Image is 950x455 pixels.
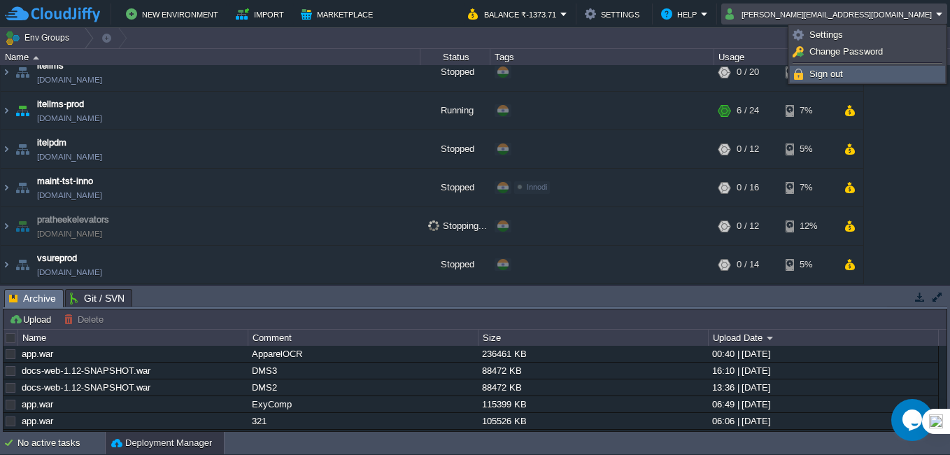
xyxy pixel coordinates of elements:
[236,6,288,22] button: Import
[479,330,708,346] div: Size
[19,330,248,346] div: Name
[786,207,831,245] div: 12%
[737,207,759,245] div: 0 / 12
[37,97,84,111] a: itellms-prod
[1,92,12,129] img: AMDAwAAAACH5BAEAAAAALAAAAAABAAEAAAICRAEAOw==
[248,363,477,379] div: DMS3
[13,207,32,245] img: AMDAwAAAACH5BAEAAAAALAAAAAABAAEAAAICRAEAOw==
[709,430,937,446] div: 00:10 | [DATE]
[33,56,39,59] img: AMDAwAAAACH5BAEAAAAALAAAAAABAAEAAAICRAEAOw==
[737,92,759,129] div: 6 / 24
[715,49,863,65] div: Usage
[13,169,32,206] img: AMDAwAAAACH5BAEAAAAALAAAAAABAAEAAAICRAEAOw==
[478,346,707,362] div: 236461 KB
[1,169,12,206] img: AMDAwAAAACH5BAEAAAAALAAAAAABAAEAAAICRAEAOw==
[22,349,53,359] a: app.war
[786,246,831,283] div: 5%
[420,53,490,91] div: Stopped
[248,346,477,362] div: ApparelOCR
[478,413,707,429] div: 105526 KB
[661,6,701,22] button: Help
[791,27,944,43] a: Settings
[421,49,490,65] div: Status
[478,430,707,446] div: 926 KB
[1,207,12,245] img: AMDAwAAAACH5BAEAAAAALAAAAAABAAEAAAICRAEAOw==
[13,130,32,168] img: AMDAwAAAACH5BAEAAAAALAAAAAABAAEAAAICRAEAOw==
[37,188,102,202] a: [DOMAIN_NAME]
[527,183,547,191] span: Innodi
[37,265,102,279] a: [DOMAIN_NAME]
[809,46,883,57] span: Change Password
[37,136,66,150] a: itelpdm
[420,92,490,129] div: Running
[709,330,938,346] div: Upload Date
[791,66,944,82] a: Sign out
[1,49,420,65] div: Name
[420,169,490,206] div: Stopped
[17,432,105,454] div: No active tasks
[737,130,759,168] div: 0 / 12
[420,246,490,283] div: Stopped
[37,73,102,87] a: [DOMAIN_NAME]
[248,396,477,412] div: ExyComp
[1,246,12,283] img: AMDAwAAAACH5BAEAAAAALAAAAAABAAEAAAICRAEAOw==
[709,396,937,412] div: 06:49 | [DATE]
[725,6,936,22] button: [PERSON_NAME][EMAIL_ADDRESS][DOMAIN_NAME]
[786,130,831,168] div: 5%
[248,413,477,429] div: 321
[709,346,937,362] div: 00:40 | [DATE]
[64,313,108,325] button: Delete
[22,382,150,393] a: docs-web-1.12-SNAPSHOT.war
[249,330,478,346] div: Comment
[111,436,212,450] button: Deployment Manager
[1,130,12,168] img: AMDAwAAAACH5BAEAAAAALAAAAAABAAEAAAICRAEAOw==
[9,290,56,307] span: Archive
[37,213,109,227] a: pratheekelevators
[737,53,759,91] div: 0 / 20
[70,290,125,307] span: Git / SVN
[478,379,707,395] div: 88472 KB
[709,363,937,379] div: 16:10 | [DATE]
[37,59,64,73] a: itellms
[37,251,77,265] a: vsureprod
[301,6,377,22] button: Marketplace
[468,6,560,22] button: Balance ₹-1373.71
[5,28,74,48] button: Env Groups
[22,399,53,409] a: app.war
[891,399,936,441] iframe: chat widget
[22,365,150,376] a: docs-web-1.12-SNAPSHOT.war
[5,6,100,23] img: CloudJiffy
[126,6,222,22] button: New Environment
[22,416,53,426] a: app.war
[809,29,843,40] span: Settings
[1,53,12,91] img: AMDAwAAAACH5BAEAAAAALAAAAAABAAEAAAICRAEAOw==
[737,246,759,283] div: 0 / 14
[428,220,487,231] span: Stopping...
[737,169,759,206] div: 0 / 16
[491,49,714,65] div: Tags
[9,313,55,325] button: Upload
[709,379,937,395] div: 13:36 | [DATE]
[420,130,490,168] div: Stopped
[13,92,32,129] img: AMDAwAAAACH5BAEAAAAALAAAAAABAAEAAAICRAEAOw==
[37,174,93,188] a: maint-tst-inno
[248,379,477,395] div: DMS2
[786,169,831,206] div: 7%
[809,69,843,79] span: Sign out
[478,396,707,412] div: 115399 KB
[13,53,32,91] img: AMDAwAAAACH5BAEAAAAALAAAAAABAAEAAAICRAEAOw==
[585,6,644,22] button: Settings
[786,92,831,129] div: 7%
[709,413,937,429] div: 06:06 | [DATE]
[13,246,32,283] img: AMDAwAAAACH5BAEAAAAALAAAAAABAAEAAAICRAEAOw==
[791,44,944,59] a: Change Password
[37,227,102,241] a: [DOMAIN_NAME]
[37,150,102,164] a: [DOMAIN_NAME]
[478,363,707,379] div: 88472 KB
